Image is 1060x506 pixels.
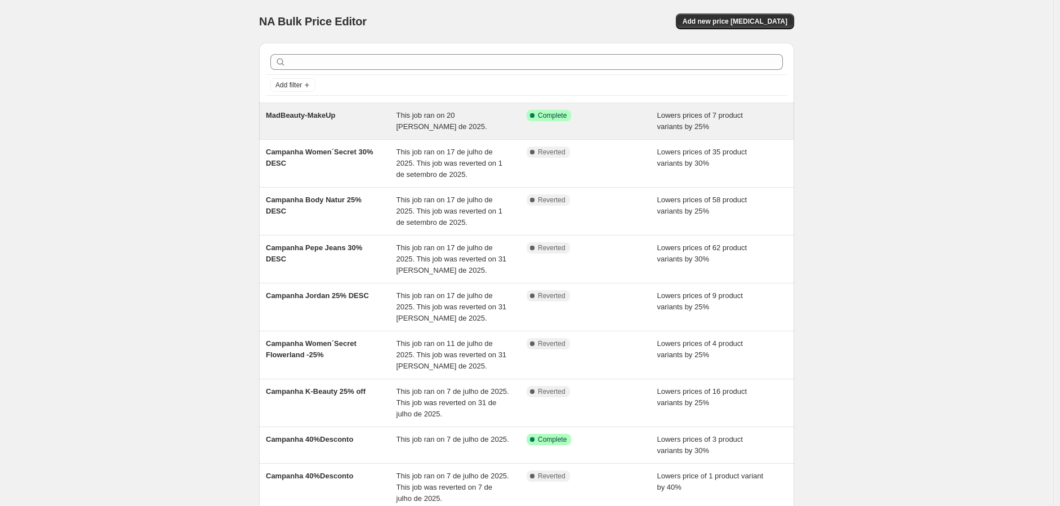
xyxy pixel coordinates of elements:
[657,291,743,311] span: Lowers prices of 9 product variants by 25%
[538,387,565,396] span: Reverted
[266,291,369,300] span: Campanha Jordan 25% DESC
[657,196,747,215] span: Lowers prices of 58 product variants by 25%
[657,339,743,359] span: Lowers prices of 4 product variants by 25%
[683,17,787,26] span: Add new price [MEDICAL_DATA]
[397,291,507,322] span: This job ran on 17 de julho de 2025. This job was reverted on 31 [PERSON_NAME] de 2025.
[266,148,373,167] span: Campanha Women´Secret 30% DESC
[266,243,362,263] span: Campanha Pepe Jeans 30% DESC
[538,148,565,157] span: Reverted
[538,243,565,252] span: Reverted
[657,472,764,491] span: Lowers price of 1 product variant by 40%
[397,111,487,131] span: This job ran on 20 [PERSON_NAME] de 2025.
[657,387,747,407] span: Lowers prices of 16 product variants by 25%
[538,472,565,481] span: Reverted
[266,435,353,443] span: Campanha 40%Desconto
[266,472,353,480] span: Campanha 40%Desconto
[397,339,507,370] span: This job ran on 11 de julho de 2025. This job was reverted on 31 [PERSON_NAME] de 2025.
[538,339,565,348] span: Reverted
[657,435,743,455] span: Lowers prices of 3 product variants by 30%
[676,14,794,29] button: Add new price [MEDICAL_DATA]
[397,196,502,227] span: This job ran on 17 de julho de 2025. This job was reverted on 1 de setembro de 2025.
[657,243,747,263] span: Lowers prices of 62 product variants by 30%
[266,339,357,359] span: Campanha Women´Secret Flowerland -25%
[397,243,507,274] span: This job ran on 17 de julho de 2025. This job was reverted on 31 [PERSON_NAME] de 2025.
[266,111,336,119] span: MadBeauty-MakeUp
[657,111,743,131] span: Lowers prices of 7 product variants by 25%
[270,78,315,92] button: Add filter
[397,472,509,503] span: This job ran on 7 de julho de 2025. This job was reverted on 7 de julho de 2025.
[275,81,302,90] span: Add filter
[397,435,509,443] span: This job ran on 7 de julho de 2025.
[538,196,565,205] span: Reverted
[397,148,502,179] span: This job ran on 17 de julho de 2025. This job was reverted on 1 de setembro de 2025.
[538,435,567,444] span: Complete
[259,15,367,28] span: NA Bulk Price Editor
[538,111,567,120] span: Complete
[266,387,366,396] span: Campanha K-Beauty 25% off
[397,387,509,418] span: This job ran on 7 de julho de 2025. This job was reverted on 31 de julho de 2025.
[538,291,565,300] span: Reverted
[657,148,747,167] span: Lowers prices of 35 product variants by 30%
[266,196,362,215] span: Campanha Body Natur 25% DESC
